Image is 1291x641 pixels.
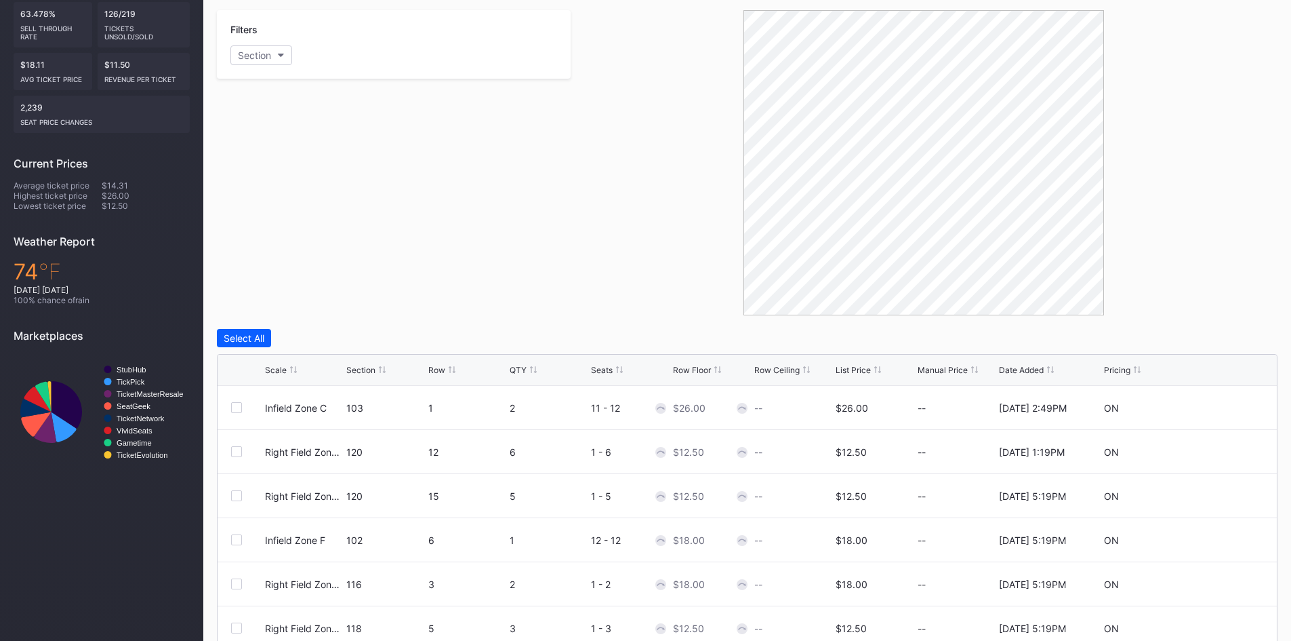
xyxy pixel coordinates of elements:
[754,623,762,634] div: --
[836,365,871,375] div: List Price
[230,24,557,35] div: Filters
[591,446,669,458] div: 1 - 6
[117,414,165,423] text: TicketNetwork
[1104,623,1119,634] div: ON
[265,446,343,458] div: Right Field Zone L
[754,365,800,375] div: Row Ceiling
[14,53,92,90] div: $18.11
[428,535,506,546] div: 6
[346,365,375,375] div: Section
[14,353,190,471] svg: Chart title
[224,332,264,344] div: Select All
[673,535,705,546] div: $18.00
[999,579,1066,590] div: [DATE] 5:19PM
[14,258,190,285] div: 74
[14,2,92,47] div: 63.478%
[591,490,669,502] div: 1 - 5
[230,45,292,65] button: Section
[346,623,424,634] div: 118
[14,191,102,201] div: Highest ticket price
[14,201,102,211] div: Lowest ticket price
[117,439,152,447] text: Gametime
[1104,365,1130,375] div: Pricing
[836,490,867,502] div: $12.50
[836,446,867,458] div: $12.50
[918,446,996,458] div: --
[14,180,102,191] div: Average ticket price
[14,329,190,343] div: Marketplaces
[265,402,327,414] div: Infield Zone C
[1104,579,1119,590] div: ON
[591,402,669,414] div: 11 - 12
[14,285,190,295] div: [DATE] [DATE]
[591,579,669,590] div: 1 - 2
[428,623,506,634] div: 5
[673,623,704,634] div: $12.50
[102,180,190,191] div: $14.31
[510,490,588,502] div: 5
[117,378,145,386] text: TickPick
[510,365,527,375] div: QTY
[591,535,669,546] div: 12 - 12
[428,579,506,590] div: 3
[117,390,183,398] text: TicketMasterResale
[14,157,190,170] div: Current Prices
[39,258,61,285] span: ℉
[999,623,1066,634] div: [DATE] 5:19PM
[428,365,445,375] div: Row
[14,295,190,305] div: 100 % chance of rain
[428,446,506,458] div: 12
[265,623,343,634] div: Right Field Zone J
[265,579,343,590] div: Right Field Zone E2
[836,623,867,634] div: $12.50
[428,490,506,502] div: 15
[754,446,762,458] div: --
[346,579,424,590] div: 116
[918,402,996,414] div: --
[673,402,705,414] div: $26.00
[102,201,190,211] div: $12.50
[346,535,424,546] div: 102
[265,365,287,375] div: Scale
[217,329,271,347] button: Select All
[238,50,271,61] div: Section
[104,70,183,83] div: Revenue per ticket
[918,623,996,634] div: --
[673,490,704,502] div: $12.50
[98,53,190,90] div: $11.50
[918,579,996,590] div: --
[918,365,968,375] div: Manual Price
[510,446,588,458] div: 6
[754,490,762,502] div: --
[754,579,762,590] div: --
[346,446,424,458] div: 120
[20,113,183,126] div: seat price changes
[836,402,868,414] div: $26.00
[1104,446,1119,458] div: ON
[591,623,669,634] div: 1 - 3
[14,96,190,133] div: 2,239
[510,579,588,590] div: 2
[999,365,1044,375] div: Date Added
[265,490,343,502] div: Right Field Zone L
[591,365,613,375] div: Seats
[754,535,762,546] div: --
[1104,535,1119,546] div: ON
[673,446,704,458] div: $12.50
[510,535,588,546] div: 1
[999,402,1067,414] div: [DATE] 2:49PM
[836,535,867,546] div: $18.00
[117,427,152,435] text: VividSeats
[999,446,1065,458] div: [DATE] 1:19PM
[836,579,867,590] div: $18.00
[918,490,996,502] div: --
[102,191,190,201] div: $26.00
[754,402,762,414] div: --
[117,451,167,459] text: TicketEvolution
[98,2,190,47] div: 126/219
[510,623,588,634] div: 3
[1104,490,1119,502] div: ON
[918,535,996,546] div: --
[20,70,85,83] div: Avg ticket price
[346,402,424,414] div: 103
